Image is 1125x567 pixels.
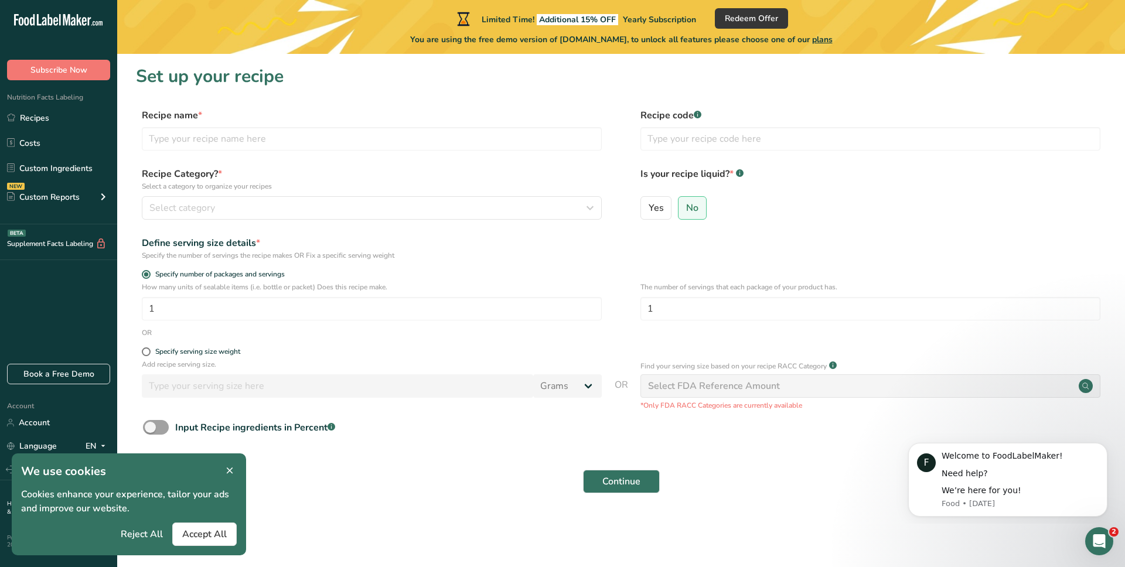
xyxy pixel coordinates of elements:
span: Specify number of packages and servings [151,270,285,279]
label: Recipe name [142,108,602,122]
span: You are using the free demo version of [DOMAIN_NAME], to unlock all features please choose one of... [410,33,833,46]
p: Add recipe serving size. [142,359,602,370]
a: Language [7,436,57,456]
label: Is your recipe liquid? [640,167,1100,192]
span: Subscribe Now [30,64,87,76]
button: Accept All [172,522,237,546]
span: plans [812,34,833,45]
div: NEW [7,183,25,190]
div: Input Recipe ingredients in Percent [175,421,335,435]
span: Redeem Offer [725,12,778,25]
div: Select FDA Reference Amount [648,379,780,393]
input: Type your recipe code here [640,127,1100,151]
p: The number of servings that each package of your product has. [640,282,1100,292]
h1: We use cookies [21,463,237,480]
span: Yes [649,202,664,214]
p: How many units of sealable items (i.e. bottle or packet) Does this recipe make. [142,282,602,292]
a: Terms & Conditions . [7,500,110,516]
button: Continue [583,470,660,493]
div: BETA [8,230,26,237]
iframe: Intercom notifications message [891,432,1125,524]
div: Limited Time! [455,12,696,26]
p: *Only FDA RACC Categories are currently available [640,400,1100,411]
label: Recipe Category? [142,167,602,192]
button: Reject All [111,522,172,546]
span: OR [615,378,628,411]
div: OR [142,327,152,338]
span: Select category [149,201,215,215]
h1: Set up your recipe [136,63,1106,90]
span: Yearly Subscription [623,14,696,25]
div: Custom Reports [7,191,80,203]
div: Specify serving size weight [155,347,240,356]
a: Hire an Expert . [7,500,49,508]
iframe: Intercom live chat [1085,527,1113,555]
button: Subscribe Now [7,60,110,80]
span: Additional 15% OFF [537,14,618,25]
div: EN [86,439,110,453]
p: Select a category to organize your recipes [142,181,602,192]
p: Cookies enhance your experience, tailor your ads and improve our website. [21,487,237,515]
div: Define serving size details [142,236,602,250]
span: No [686,202,698,214]
a: Book a Free Demo [7,364,110,384]
button: Redeem Offer [715,8,788,29]
span: 2 [1109,527,1119,537]
input: Type your recipe name here [142,127,602,151]
span: Continue [602,474,640,489]
div: Powered By FoodLabelMaker © 2025 All Rights Reserved [7,534,110,548]
p: Find your serving size based on your recipe RACC Category [640,361,827,371]
label: Recipe code [640,108,1100,122]
div: Specify the number of servings the recipe makes OR Fix a specific serving weight [142,250,602,261]
span: Accept All [182,527,227,541]
button: Select category [142,196,602,220]
input: Type your serving size here [142,374,533,398]
span: Reject All [121,527,163,541]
